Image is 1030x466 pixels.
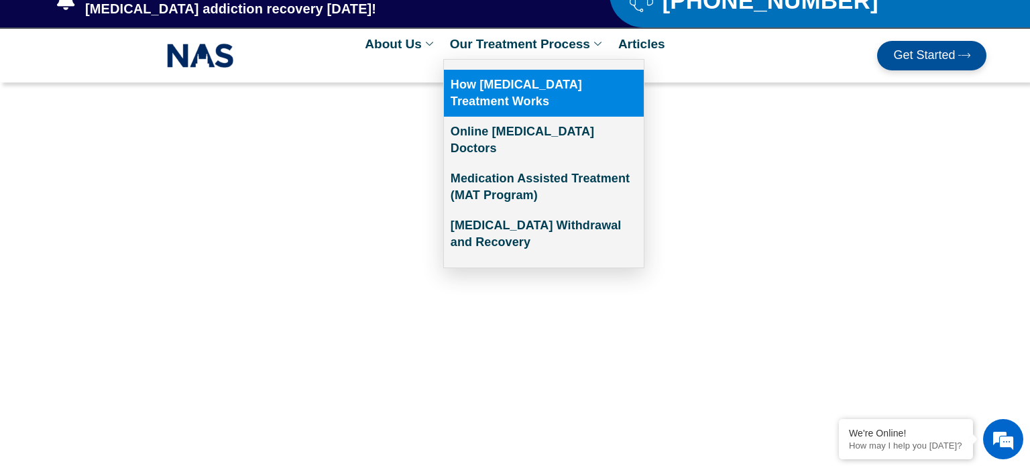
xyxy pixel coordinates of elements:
span: We're online! [78,145,185,280]
a: Get Started [877,41,986,70]
a: Online [MEDICAL_DATA] Doctors [444,117,644,164]
a: Medication Assisted Treatment (MAT Program) [444,164,644,211]
a: [MEDICAL_DATA] Withdrawal and Recovery [444,211,644,257]
a: About Us [358,29,443,59]
a: Our Treatment Process [443,29,612,59]
div: Navigation go back [15,69,35,89]
a: How [MEDICAL_DATA] Treatment Works [444,70,644,117]
div: Minimize live chat window [220,7,252,39]
div: Chat with us now [90,70,245,88]
img: NAS_email_signature-removebg-preview.png [167,40,234,71]
a: Articles [612,29,672,59]
div: We're Online! [849,428,963,439]
textarea: Type your message and hit 'Enter' [7,318,255,365]
span: Get Started [893,49,955,62]
p: How may I help you today? [849,441,963,451]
